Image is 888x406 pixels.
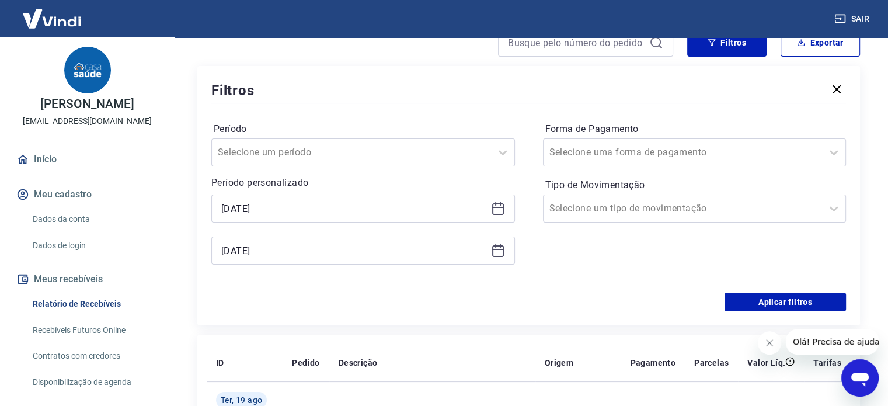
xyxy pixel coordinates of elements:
[216,357,224,369] p: ID
[694,357,729,369] p: Parcelas
[64,47,111,93] img: 76bee8aa-0cdf-4994-adef-68cb94c950f4.jpeg
[14,182,161,207] button: Meu cadastro
[545,122,844,136] label: Forma de Pagamento
[23,115,152,127] p: [EMAIL_ADDRESS][DOMAIN_NAME]
[545,357,573,369] p: Origem
[508,34,645,51] input: Busque pelo número do pedido
[28,207,161,231] a: Dados da conta
[14,266,161,292] button: Meus recebíveis
[28,292,161,316] a: Relatório de Recebíveis
[28,318,161,342] a: Recebíveis Futuros Online
[725,293,846,311] button: Aplicar filtros
[832,8,874,30] button: Sair
[221,242,486,259] input: Data final
[14,1,90,36] img: Vindi
[28,370,161,394] a: Disponibilização de agenda
[813,357,841,369] p: Tarifas
[7,8,98,18] span: Olá! Precisa de ajuda?
[747,357,785,369] p: Valor Líq.
[28,234,161,258] a: Dados de login
[758,331,781,355] iframe: Fechar mensagem
[211,176,515,190] p: Período personalizado
[221,394,262,406] span: Ter, 19 ago
[214,122,513,136] label: Período
[545,178,844,192] label: Tipo de Movimentação
[221,200,486,217] input: Data inicial
[292,357,319,369] p: Pedido
[841,359,879,397] iframe: Botão para abrir a janela de mensagens
[339,357,378,369] p: Descrição
[40,98,134,110] p: [PERSON_NAME]
[781,29,860,57] button: Exportar
[786,329,879,355] iframe: Mensagem da empresa
[14,147,161,172] a: Início
[630,357,675,369] p: Pagamento
[28,344,161,368] a: Contratos com credores
[211,81,255,100] h5: Filtros
[687,29,767,57] button: Filtros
